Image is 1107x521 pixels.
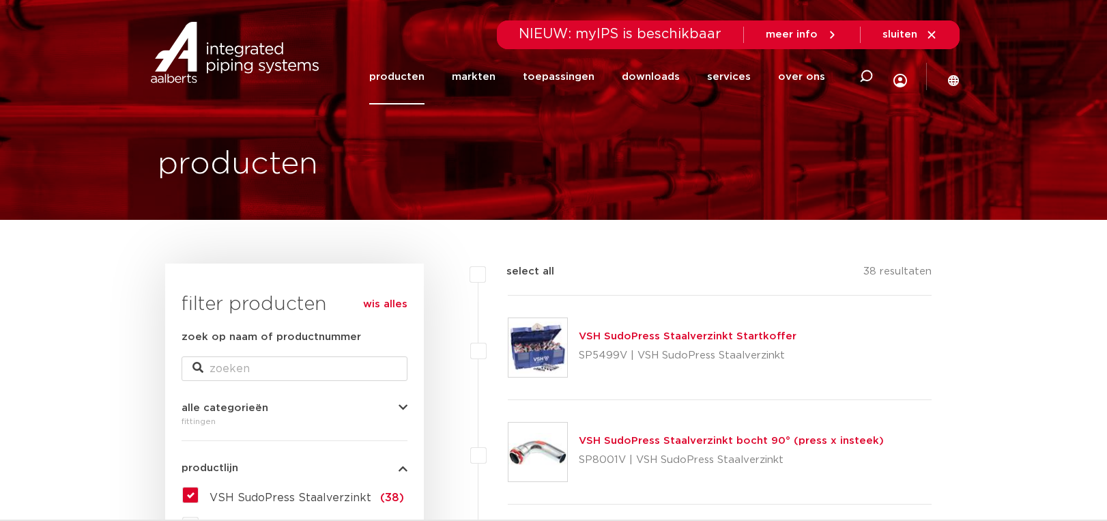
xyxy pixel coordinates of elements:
span: meer info [766,29,818,40]
p: 38 resultaten [863,264,932,285]
a: producten [369,49,425,104]
a: VSH SudoPress Staalverzinkt Startkoffer [579,331,796,341]
img: Thumbnail for VSH SudoPress Staalverzinkt bocht 90° (press x insteek) [508,423,567,481]
span: VSH SudoPress Staalverzinkt [210,492,371,503]
a: VSH SudoPress Staalverzinkt bocht 90° (press x insteek) [579,436,884,446]
span: sluiten [882,29,917,40]
div: my IPS [893,45,907,109]
p: SP8001V | VSH SudoPress Staalverzinkt [579,449,884,471]
button: productlijn [182,463,407,473]
h3: filter producten [182,291,407,318]
span: alle categorieën [182,403,268,413]
h1: producten [158,143,318,186]
span: productlijn [182,463,238,473]
a: toepassingen [523,49,594,104]
button: alle categorieën [182,403,407,413]
a: meer info [766,29,838,41]
a: services [707,49,751,104]
label: zoek op naam of productnummer [182,329,361,346]
a: sluiten [882,29,938,41]
a: over ons [778,49,825,104]
a: markten [452,49,495,104]
p: SP5499V | VSH SudoPress Staalverzinkt [579,345,796,367]
a: wis alles [363,296,407,313]
img: Thumbnail for VSH SudoPress Staalverzinkt Startkoffer [508,318,567,377]
span: (38) [380,492,404,503]
label: select all [486,264,554,280]
div: fittingen [182,413,407,430]
input: zoeken [182,356,407,381]
a: downloads [622,49,680,104]
span: NIEUW: myIPS is beschikbaar [519,27,721,41]
nav: Menu [369,49,825,104]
